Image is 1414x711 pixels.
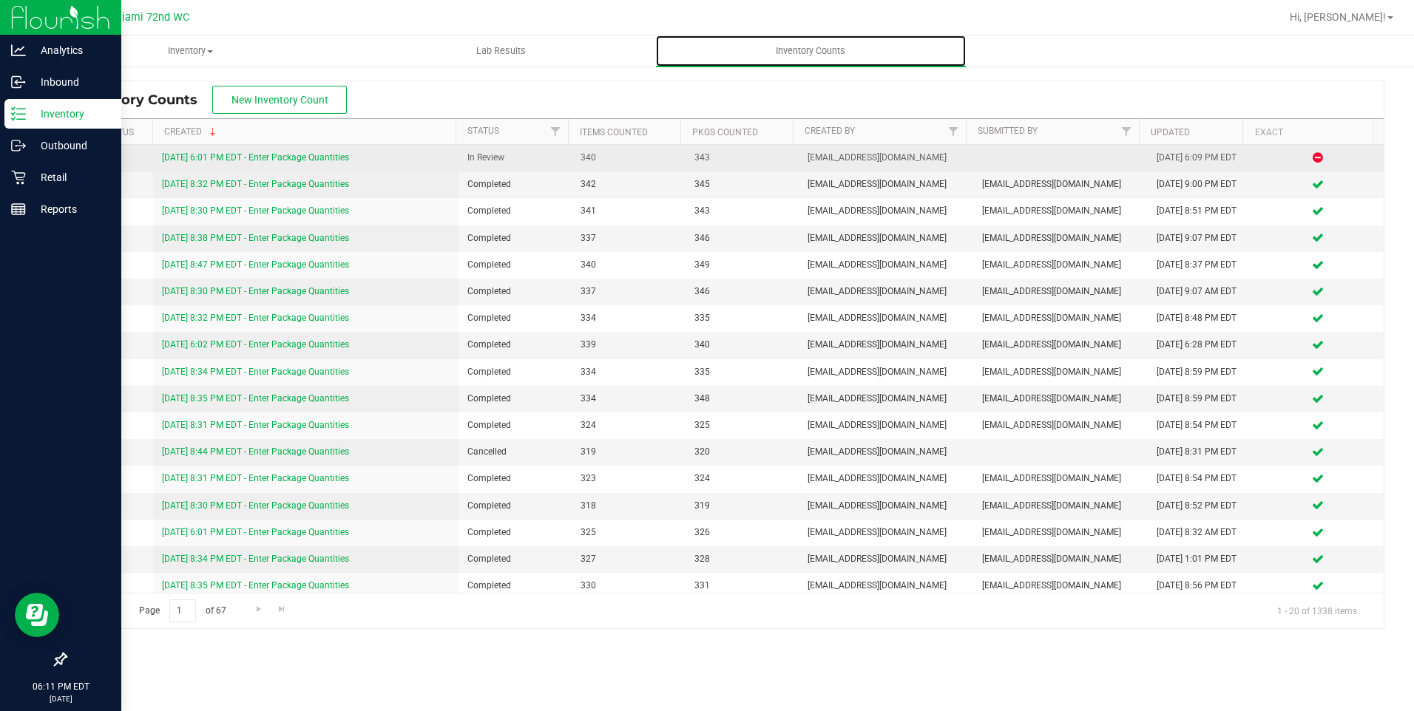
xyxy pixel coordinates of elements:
[978,126,1038,136] a: Submitted By
[26,41,115,59] p: Analytics
[467,285,563,299] span: Completed
[467,204,563,218] span: Completed
[162,179,349,189] a: [DATE] 8:32 PM EDT - Enter Package Quantities
[694,177,790,191] span: 345
[581,445,676,459] span: 319
[656,35,966,67] a: Inventory Counts
[982,579,1139,593] span: [EMAIL_ADDRESS][DOMAIN_NAME]
[982,338,1139,352] span: [EMAIL_ADDRESS][DOMAIN_NAME]
[1157,338,1244,352] div: [DATE] 6:28 PM EDT
[694,472,790,486] span: 324
[164,126,219,137] a: Created
[271,599,293,619] a: Go to the last page
[467,151,563,165] span: In Review
[7,680,115,693] p: 06:11 PM EDT
[162,554,349,564] a: [DATE] 8:34 PM EDT - Enter Package Quantities
[808,525,964,540] span: [EMAIL_ADDRESS][DOMAIN_NAME]
[162,420,349,430] a: [DATE] 8:31 PM EDT - Enter Package Quantities
[581,579,676,593] span: 330
[756,44,865,58] span: Inventory Counts
[581,177,676,191] span: 342
[1157,445,1244,459] div: [DATE] 8:31 PM EDT
[808,311,964,325] span: [EMAIL_ADDRESS][DOMAIN_NAME]
[694,204,790,218] span: 343
[212,86,347,114] button: New Inventory Count
[982,285,1139,299] span: [EMAIL_ADDRESS][DOMAIN_NAME]
[805,126,855,136] a: Created By
[467,231,563,245] span: Completed
[694,579,790,593] span: 331
[77,92,212,108] span: Inventory Counts
[11,75,26,89] inline-svg: Inbound
[1157,285,1244,299] div: [DATE] 9:07 AM EDT
[26,137,115,154] p: Outbound
[982,311,1139,325] span: [EMAIL_ADDRESS][DOMAIN_NAME]
[1151,127,1190,137] a: Updated
[467,338,563,352] span: Completed
[694,258,790,272] span: 349
[581,418,676,432] span: 324
[694,392,790,406] span: 348
[982,365,1139,379] span: [EMAIL_ADDRESS][DOMAIN_NAME]
[1157,365,1244,379] div: [DATE] 8:59 PM EDT
[467,525,563,540] span: Completed
[162,500,349,511] a: [DATE] 8:30 PM EDT - Enter Package Quantities
[11,170,26,185] inline-svg: Retail
[1157,151,1244,165] div: [DATE] 6:09 PM EDT
[694,338,790,352] span: 340
[11,43,26,58] inline-svg: Analytics
[941,119,966,144] a: Filter
[162,367,349,377] a: [DATE] 8:34 PM EDT - Enter Package Quantities
[808,338,964,352] span: [EMAIL_ADDRESS][DOMAIN_NAME]
[1242,119,1373,145] th: Exact
[467,472,563,486] span: Completed
[694,365,790,379] span: 335
[467,258,563,272] span: Completed
[808,177,964,191] span: [EMAIL_ADDRESS][DOMAIN_NAME]
[26,105,115,123] p: Inventory
[808,151,964,165] span: [EMAIL_ADDRESS][DOMAIN_NAME]
[580,127,648,137] a: Items Counted
[26,169,115,186] p: Retail
[162,205,349,216] a: [DATE] 8:30 PM EDT - Enter Package Quantities
[581,499,676,513] span: 318
[1157,472,1244,486] div: [DATE] 8:54 PM EDT
[162,393,349,404] a: [DATE] 8:35 PM EDT - Enter Package Quantities
[694,499,790,513] span: 319
[1157,258,1244,272] div: [DATE] 8:37 PM EDT
[694,151,790,165] span: 343
[808,472,964,486] span: [EMAIL_ADDRESS][DOMAIN_NAME]
[467,445,563,459] span: Cancelled
[694,311,790,325] span: 335
[808,204,964,218] span: [EMAIL_ADDRESS][DOMAIN_NAME]
[982,204,1139,218] span: [EMAIL_ADDRESS][DOMAIN_NAME]
[7,693,115,704] p: [DATE]
[581,392,676,406] span: 334
[467,365,563,379] span: Completed
[162,446,349,457] a: [DATE] 8:44 PM EDT - Enter Package Quantities
[1157,392,1244,406] div: [DATE] 8:59 PM EDT
[808,231,964,245] span: [EMAIL_ADDRESS][DOMAIN_NAME]
[581,231,676,245] span: 337
[126,599,238,622] span: Page of 67
[1157,579,1244,593] div: [DATE] 8:56 PM EDT
[581,552,676,566] span: 327
[11,106,26,121] inline-svg: Inventory
[808,445,964,459] span: [EMAIL_ADDRESS][DOMAIN_NAME]
[11,202,26,217] inline-svg: Reports
[169,599,196,622] input: 1
[1157,552,1244,566] div: [DATE] 1:01 PM EDT
[581,258,676,272] span: 340
[26,73,115,91] p: Inbound
[467,552,563,566] span: Completed
[581,338,676,352] span: 339
[1157,231,1244,245] div: [DATE] 9:07 PM EDT
[1265,599,1369,622] span: 1 - 20 of 1338 items
[581,204,676,218] span: 341
[1157,525,1244,540] div: [DATE] 8:32 AM EDT
[1290,11,1386,23] span: Hi, [PERSON_NAME]!
[581,285,676,299] span: 337
[581,151,676,165] span: 340
[982,499,1139,513] span: [EMAIL_ADDRESS][DOMAIN_NAME]
[467,177,563,191] span: Completed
